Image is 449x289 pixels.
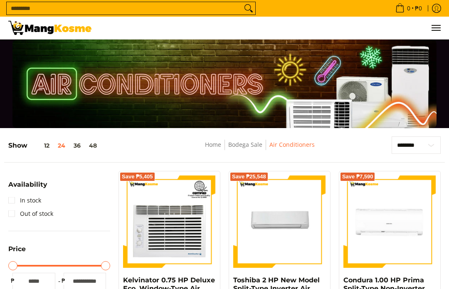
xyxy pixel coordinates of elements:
[100,17,441,39] nav: Main Menu
[8,246,26,252] span: Price
[431,17,441,39] button: Menu
[8,246,26,259] summary: Open
[122,174,153,179] span: Save ₱5,405
[8,277,17,285] span: ₱
[59,277,68,285] span: ₱
[232,174,266,179] span: Save ₱25,548
[123,175,216,268] img: Kelvinator 0.75 HP Deluxe Eco, Window-Type Air Conditioner (Class A)
[158,140,362,158] nav: Breadcrumbs
[233,175,326,268] img: Toshiba 2 HP New Model Split-Type Inverter Air Conditioner (Class A)
[8,181,47,188] span: Availability
[406,5,412,11] span: 0
[27,142,54,149] button: 12
[269,141,315,148] a: Air Conditioners
[342,174,373,179] span: Save ₱7,590
[393,4,424,13] span: •
[205,141,221,148] a: Home
[85,142,101,149] button: 48
[343,175,436,268] img: Condura 1.00 HP Prima Split-Type Non-Inverter Air Conditioner (Class A)
[8,21,91,35] img: Bodega Sale Aircon l Mang Kosme: Home Appliances Warehouse Sale
[100,17,441,39] ul: Customer Navigation
[8,194,41,207] a: In stock
[242,2,255,15] button: Search
[228,141,262,148] a: Bodega Sale
[54,142,69,149] button: 24
[8,207,53,220] a: Out of stock
[69,142,85,149] button: 36
[8,141,101,150] h5: Show
[414,5,423,11] span: ₱0
[8,181,47,194] summary: Open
